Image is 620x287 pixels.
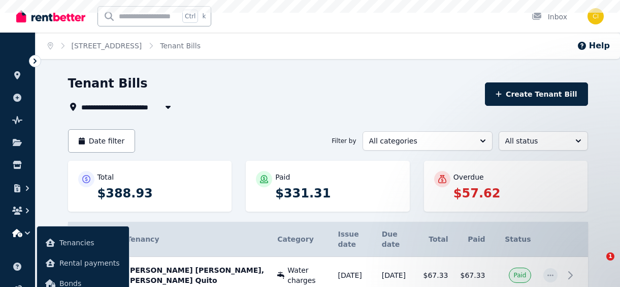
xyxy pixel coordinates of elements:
[160,42,201,50] a: Tenant Bills
[332,137,356,145] span: Filter by
[41,233,125,253] a: Tenancies
[59,257,121,269] span: Rental payments
[275,185,400,202] p: $331.31
[417,222,454,257] th: Total
[485,82,588,106] button: Create Tenant Bill
[577,40,610,52] button: Help
[363,131,493,151] button: All categories
[97,172,114,182] p: Total
[72,42,142,50] a: [STREET_ADDRESS]
[505,136,567,146] span: All status
[453,185,578,202] p: $57.62
[36,33,213,59] nav: Breadcrumb
[369,136,472,146] span: All categories
[41,253,125,273] a: Rental payments
[68,75,148,92] h1: Tenant Bills
[287,265,325,285] span: Water charges
[585,252,610,277] iframe: Intercom live chat
[275,172,290,182] p: Paid
[271,222,332,257] th: Category
[513,271,526,279] span: Paid
[332,222,375,257] th: Issue date
[16,9,85,24] img: RentBetter
[453,172,484,182] p: Overdue
[59,237,121,249] span: Tenancies
[499,131,588,151] button: All status
[182,10,198,23] span: Ctrl
[97,185,222,202] p: $388.93
[121,222,272,257] th: Tenancy
[588,8,604,24] img: Christopher Isaac
[376,222,417,257] th: Due date
[127,265,266,285] p: [PERSON_NAME] [PERSON_NAME], [PERSON_NAME] Quito
[202,12,206,20] span: k
[68,129,136,153] button: Date filter
[606,252,614,261] span: 1
[532,12,567,22] div: Inbox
